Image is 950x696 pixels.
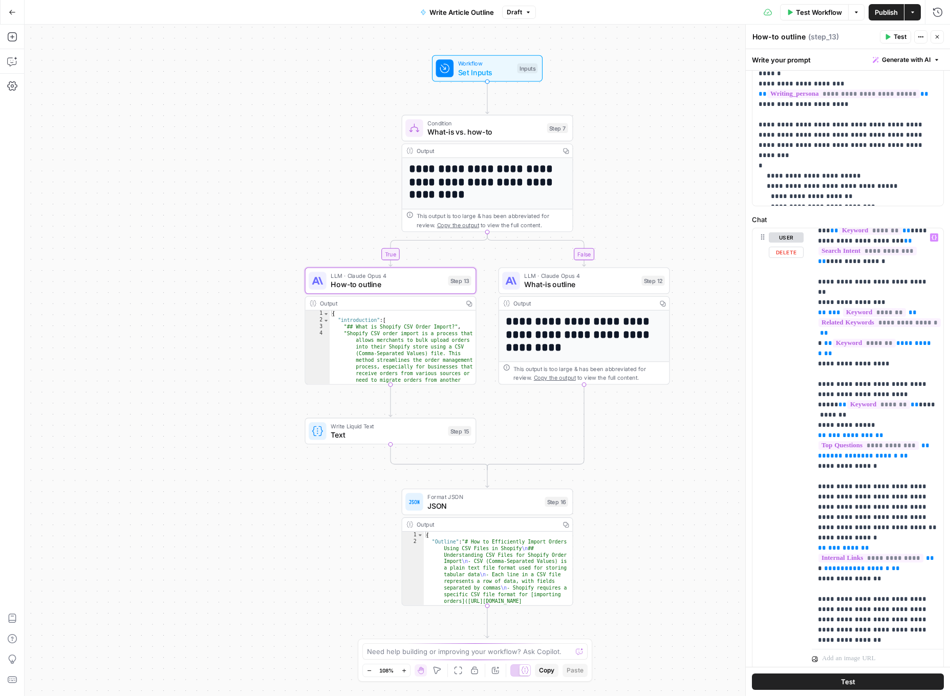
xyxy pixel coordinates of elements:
span: Toggle code folding, rows 1 through 3 [417,532,423,538]
div: Step 12 [641,276,664,286]
button: Test Workflow [780,4,848,20]
span: Generate with AI [882,55,931,64]
span: What-is outline [524,279,637,290]
div: LLM · Claude Opus 4How-to outlineStep 13Output{ "introduction":[ "## What is Shopify CSV Order Im... [305,267,476,384]
div: Step 15 [448,426,471,436]
span: Text [331,429,443,441]
div: 4 [306,331,330,390]
div: Inputs [517,63,537,73]
div: 1 [402,532,424,538]
span: Test [894,32,906,41]
div: Step 16 [545,497,568,507]
div: Step 7 [547,123,568,133]
g: Edge from step_7 to step_12 [487,232,586,266]
g: Edge from step_7 to step_13 [389,232,487,266]
div: This output is too large & has been abbreviated for review. to view the full content. [417,211,568,229]
g: Edge from start to step_7 [486,81,489,114]
div: 2 [306,317,330,324]
button: user [769,232,804,243]
button: Test [880,30,911,43]
span: Paste [567,666,584,675]
button: Copy [535,664,558,677]
span: Test [841,677,855,687]
textarea: How-to outline [752,32,806,42]
button: Draft [502,6,536,19]
g: Edge from step_12 to step_7-conditional-end [487,385,584,470]
button: Publish [869,4,904,20]
span: Publish [875,7,898,17]
span: Toggle code folding, rows 2 through 18 [323,317,329,324]
span: Format JSON [427,492,540,501]
div: 1 [306,311,330,317]
button: Paste [563,664,588,677]
div: This output is too large & has been abbreviated for review. to view the full content. [513,364,665,382]
div: Write your prompt [746,49,950,70]
span: Set Inputs [458,67,513,78]
div: Output [513,299,653,308]
div: Output [417,520,556,529]
span: Toggle code folding, rows 1 through 52 [323,311,329,317]
div: 3 [306,324,330,331]
span: Write Liquid Text [331,422,443,430]
div: Output [320,299,459,308]
span: Copy [539,666,554,675]
span: Test Workflow [796,7,842,17]
div: Write Liquid TextTextStep 15 [305,418,476,444]
div: userDelete [752,228,804,669]
span: Write Article Outline [429,7,494,17]
span: Copy the output [534,374,576,381]
span: Workflow [458,59,513,68]
g: Edge from step_15 to step_7-conditional-end [391,444,487,470]
button: Delete [769,247,804,258]
span: LLM · Claude Opus 4 [524,271,637,280]
span: Copy the output [437,222,479,228]
label: Chat [752,214,944,225]
g: Edge from step_7-conditional-end to step_16 [486,467,489,488]
g: Edge from step_16 to end [486,606,489,638]
span: 108% [379,666,394,675]
span: LLM · Claude Opus 4 [331,271,443,280]
div: Output [417,146,556,155]
span: Draft [507,8,522,17]
span: What-is vs. how-to [427,126,543,138]
button: Write Article Outline [414,4,500,20]
span: JSON [427,500,540,511]
button: Test [752,673,944,690]
span: Condition [427,119,543,127]
button: Generate with AI [869,53,944,67]
div: WorkflowSet InputsInputs [402,55,573,82]
div: Format JSONJSONStep 16Output{ "Outline":"# How to Efficiently Import Orders Using CSV Files in Sh... [402,489,573,606]
span: How-to outline [331,279,443,290]
g: Edge from step_13 to step_15 [389,385,392,417]
span: ( step_13 ) [808,32,839,42]
div: Step 13 [448,276,471,286]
